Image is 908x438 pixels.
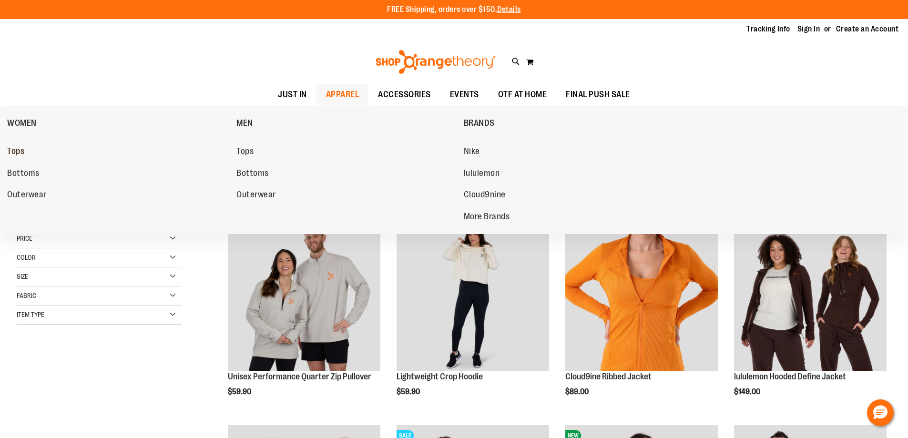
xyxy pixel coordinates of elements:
a: ACCESSORIES [368,84,440,106]
a: Bottoms [7,165,227,182]
span: $89.00 [565,387,590,396]
span: Tops [7,146,24,158]
a: Tops [7,143,227,160]
a: Details [497,5,521,14]
a: WOMEN [7,111,232,135]
div: product [223,214,385,420]
a: MEN [236,111,459,135]
a: Lightweight Crop Hoodie [397,372,483,381]
a: Cloud9ine Ribbed Jacket [565,218,718,372]
span: lululemon [464,168,500,180]
a: EVENTS [440,84,489,106]
div: product [729,214,891,420]
span: APPAREL [326,84,359,105]
a: BRANDS [464,111,688,135]
a: FINAL PUSH SALE [556,84,640,106]
a: lululemon Hooded Define Jacket [734,372,846,381]
a: OTF AT HOME [489,84,557,106]
a: JUST IN [268,84,316,106]
span: ACCESSORIES [378,84,431,105]
span: BRANDS [464,118,495,130]
button: Hello, have a question? Let’s chat. [867,399,894,426]
a: Tracking Info [746,24,790,34]
span: EVENTS [450,84,479,105]
img: Shop Orangetheory [374,50,498,74]
div: product [561,214,723,420]
span: Outerwear [7,190,47,202]
div: product [392,214,554,420]
span: $59.90 [397,387,421,396]
span: WOMEN [7,118,37,130]
a: Lightweight Crop Hoodie [397,218,549,372]
span: Nike [464,146,480,158]
a: Sign In [797,24,820,34]
span: More Brands [464,212,510,224]
span: Tops [236,146,254,158]
a: Cloud9ine Ribbed Jacket [565,372,652,381]
span: Bottoms [236,168,269,180]
img: Main view of 2024 Convention lululemon Hooded Define Jacket [734,218,887,371]
span: Item Type [17,311,44,318]
img: Lightweight Crop Hoodie [397,218,549,371]
span: Size [17,273,28,280]
a: Outerwear [7,186,227,204]
span: Outerwear [236,190,276,202]
span: $59.90 [228,387,253,396]
img: Unisex Performance Quarter Zip Pullover [228,218,380,371]
span: OTF AT HOME [498,84,547,105]
a: Main view of 2024 Convention lululemon Hooded Define Jacket [734,218,887,372]
span: Cloud9nine [464,190,506,202]
a: APPAREL [316,84,369,105]
img: Cloud9ine Ribbed Jacket [565,218,718,371]
span: Price [17,234,32,242]
span: JUST IN [278,84,307,105]
a: Unisex Performance Quarter Zip Pullover [228,218,380,372]
span: Color [17,254,36,261]
span: MEN [236,118,253,130]
span: FINAL PUSH SALE [566,84,630,105]
p: FREE Shipping, orders over $150. [387,4,521,15]
span: Bottoms [7,168,40,180]
span: Fabric [17,292,36,299]
span: $149.00 [734,387,762,396]
a: Unisex Performance Quarter Zip Pullover [228,372,371,381]
a: Create an Account [836,24,899,34]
